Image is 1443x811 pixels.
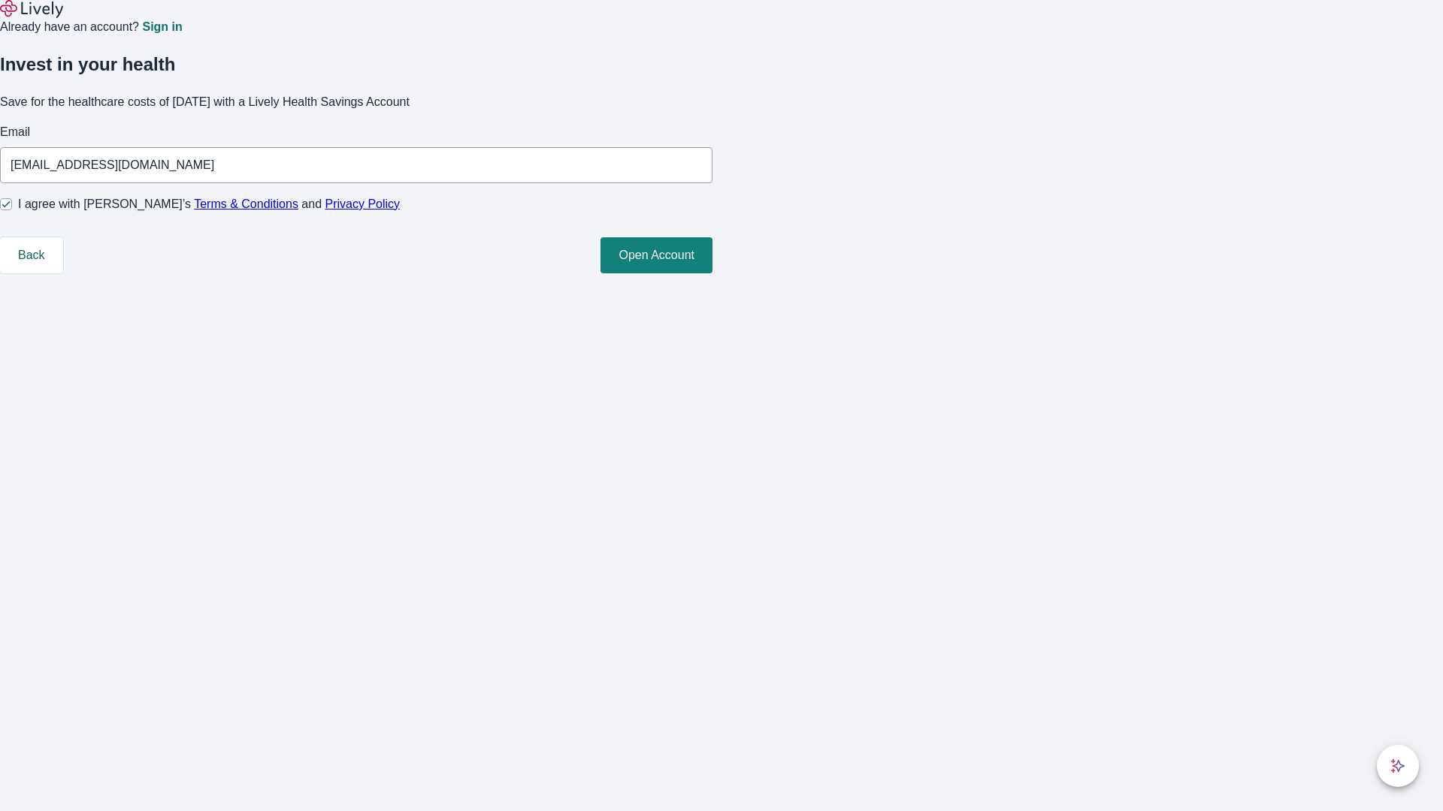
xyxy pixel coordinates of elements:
span: I agree with [PERSON_NAME]’s and [18,195,400,213]
button: chat [1377,745,1419,787]
a: Terms & Conditions [194,197,298,210]
svg: Lively AI Assistant [1390,758,1405,773]
a: Sign in [142,21,182,33]
a: Privacy Policy [325,197,401,210]
button: Open Account [600,237,712,273]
